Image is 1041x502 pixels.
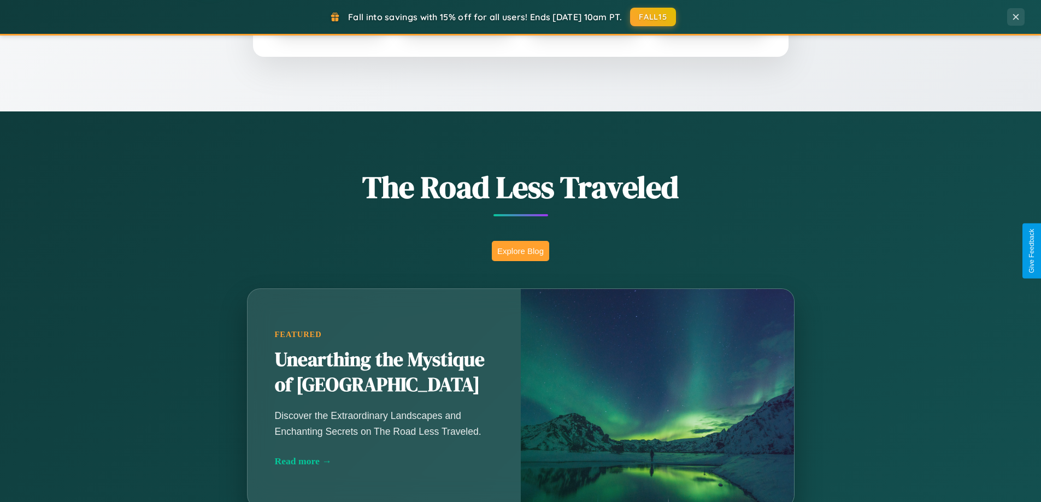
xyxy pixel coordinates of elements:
h2: Unearthing the Mystique of [GEOGRAPHIC_DATA] [275,347,493,398]
div: Read more → [275,456,493,467]
button: Explore Blog [492,241,549,261]
span: Fall into savings with 15% off for all users! Ends [DATE] 10am PT. [348,11,622,22]
h1: The Road Less Traveled [193,166,849,208]
div: Featured [275,330,493,339]
button: FALL15 [630,8,676,26]
div: Give Feedback [1028,229,1036,273]
p: Discover the Extraordinary Landscapes and Enchanting Secrets on The Road Less Traveled. [275,408,493,439]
